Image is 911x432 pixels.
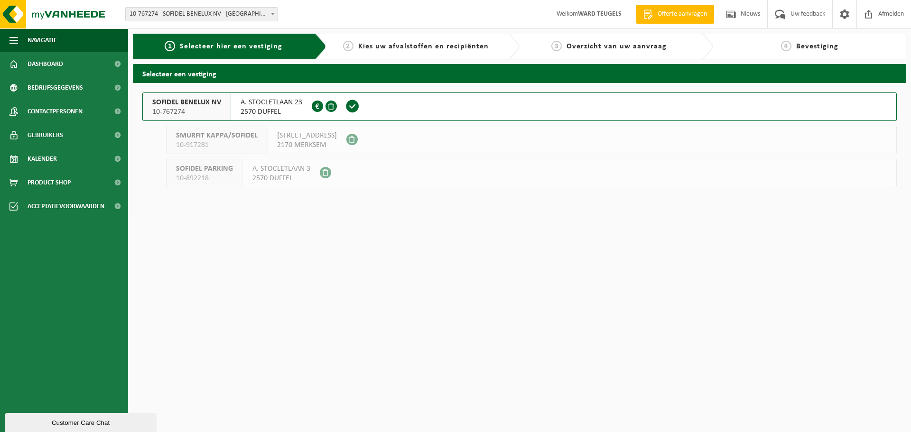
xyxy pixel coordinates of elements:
span: Overzicht van uw aanvraag [567,43,667,50]
span: Gebruikers [28,123,63,147]
span: 1 [165,41,175,51]
a: Offerte aanvragen [636,5,714,24]
span: 10-767274 [152,107,221,117]
span: 10-917281 [176,140,258,150]
h2: Selecteer een vestiging [133,64,906,83]
span: Bevestiging [796,43,838,50]
span: 2570 DUFFEL [252,174,310,183]
span: Kies uw afvalstoffen en recipiënten [358,43,489,50]
span: Bedrijfsgegevens [28,76,83,100]
span: 10-767274 - SOFIDEL BENELUX NV - DUFFEL [125,7,278,21]
span: SOFIDEL PARKING [176,164,233,174]
span: Selecteer hier een vestiging [180,43,282,50]
span: SMURFIT KAPPA/SOFIDEL [176,131,258,140]
strong: WARD TEUGELS [578,10,622,18]
button: SOFIDEL BENELUX NV 10-767274 A. STOCLETLAAN 232570 DUFFEL [142,92,897,121]
span: Dashboard [28,52,63,76]
span: SOFIDEL BENELUX NV [152,98,221,107]
span: Navigatie [28,28,57,52]
span: 2570 DUFFEL [241,107,302,117]
span: 2 [343,41,353,51]
span: Kalender [28,147,57,171]
span: 2170 MERKSEM [277,140,337,150]
span: [STREET_ADDRESS] [277,131,337,140]
iframe: chat widget [5,411,158,432]
span: A. STOCLETLAAN 23 [241,98,302,107]
span: 10-767274 - SOFIDEL BENELUX NV - DUFFEL [126,8,278,21]
span: Contactpersonen [28,100,83,123]
span: 10-892218 [176,174,233,183]
span: Product Shop [28,171,71,194]
span: A. STOCLETLAAN 3 [252,164,310,174]
span: Acceptatievoorwaarden [28,194,104,218]
span: Offerte aanvragen [655,9,709,19]
span: 4 [781,41,791,51]
span: 3 [551,41,562,51]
